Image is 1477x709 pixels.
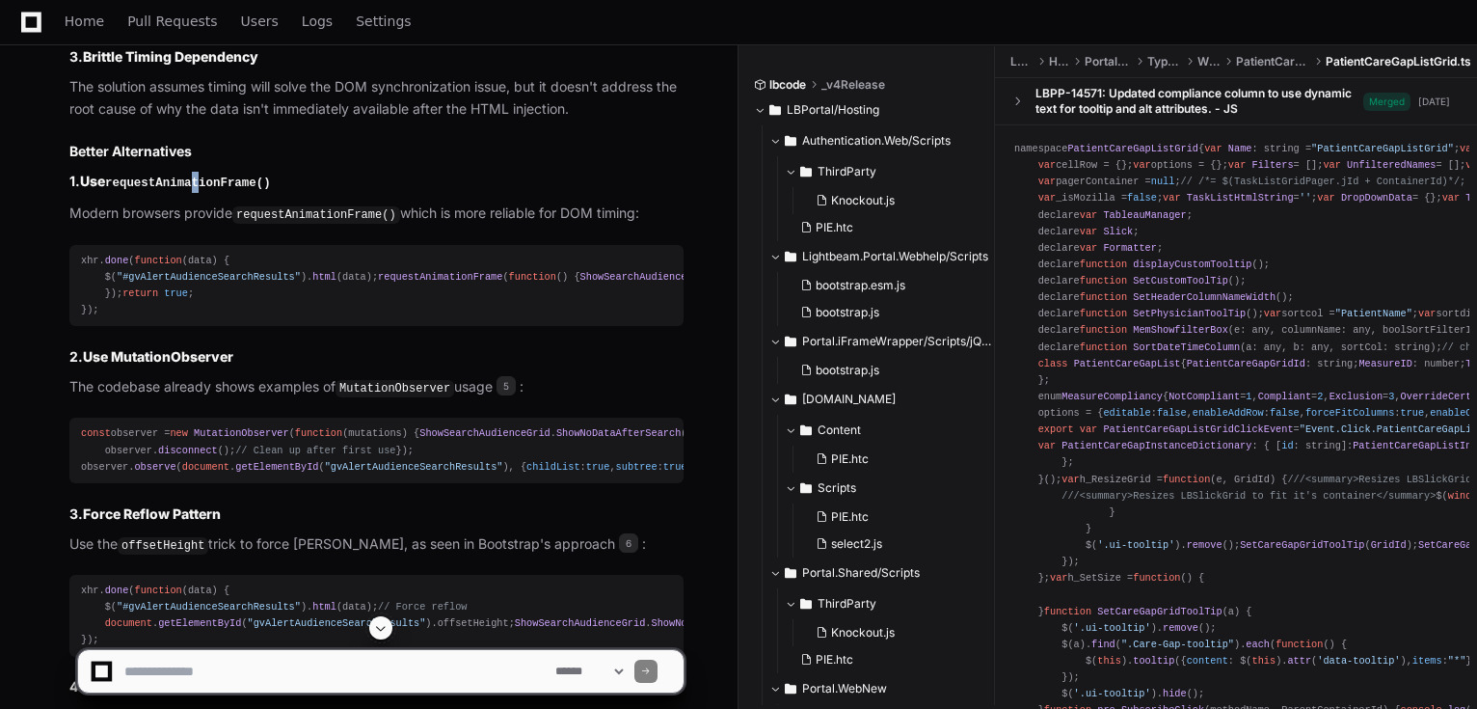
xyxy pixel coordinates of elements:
[1418,308,1436,319] span: var
[1240,539,1364,551] span: SetCareGapGridToolTip
[818,596,876,612] span: ThirdParty
[1061,440,1251,451] span: PatientCareGapInstanceDictionary
[65,15,104,27] span: Home
[1168,391,1240,402] span: NotCompliant
[1080,275,1127,286] span: function
[802,392,896,407] span: [DOMAIN_NAME]
[1080,291,1127,303] span: function
[816,363,879,378] span: bootstrap.js
[802,334,996,349] span: Portal.iFrameWrapper/Scripts/jQuery
[1050,572,1067,584] span: var
[1085,54,1132,69] span: Portal.WebNew
[1038,423,1074,435] span: export
[619,533,638,553] span: 6
[1270,407,1300,419] span: false
[831,536,882,552] span: select2.js
[188,585,212,596] span: data
[821,77,885,93] span: _v4Release
[831,451,869,467] span: PIE.htc
[785,330,796,353] svg: Directory
[808,187,984,214] button: Knockout.js
[1187,192,1294,204] span: TaskListHtmlString
[1228,159,1246,171] span: var
[1133,275,1228,286] span: SetCustomToolTip
[1371,539,1407,551] span: GridId
[808,504,984,531] button: PIE.htc
[105,255,129,266] span: done
[325,461,503,473] span: "gvAlertAudienceSearchResults"
[117,271,301,283] span: "#gvAlertAudienceSearchResults"
[122,287,158,299] span: return
[818,164,876,179] span: ThirdParty
[1067,143,1198,154] span: PatientCareGapListGrid
[419,427,551,439] span: ShowSearchAudienceGrid
[158,445,218,456] span: disconnect
[1151,176,1175,187] span: null
[1038,358,1068,369] span: class
[1038,176,1056,187] span: var
[69,172,684,193] h3: 1.
[1163,474,1210,485] span: function
[1281,440,1293,451] span: id
[792,357,984,384] button: bootstrap.js
[785,156,996,187] button: ThirdParty
[378,601,467,613] span: // Force reflow
[127,15,217,27] span: Pull Requests
[1097,606,1222,617] span: SetCareGapGridToolTip
[1080,324,1127,336] span: function
[1038,440,1056,451] span: var
[134,255,181,266] span: function
[1300,192,1311,204] span: ''
[1204,143,1222,154] span: var
[1251,159,1293,171] span: Filters
[235,461,318,473] span: getElementById
[336,380,454,397] code: MutationObserver
[1442,192,1460,204] span: var
[1157,407,1187,419] span: false
[792,214,984,241] button: PIE.htc
[134,585,181,596] span: function
[1181,176,1466,187] span: // /*= $(TaskListGridPager.jId + ContainerId)*/;
[785,473,996,504] button: Scripts
[164,287,188,299] span: true
[769,558,996,588] button: Portal.Shared/Scripts
[1388,391,1394,402] span: 3
[134,461,175,473] span: observe
[818,423,861,438] span: Content
[1133,259,1251,270] span: displayCustomTooltip
[1103,242,1156,254] span: Formatter
[1317,391,1323,402] span: 2
[312,271,336,283] span: html
[1258,391,1311,402] span: Compliant
[1080,423,1097,435] span: var
[69,504,684,524] h3: 3.
[83,48,258,65] strong: Brittle Timing Dependency
[802,133,951,149] span: Authentication.Web/Scripts
[1311,143,1454,154] span: "PatientCareGapListGrid"
[1217,474,1270,485] span: e, GridId
[1080,242,1097,254] span: var
[1080,209,1097,221] span: var
[1246,341,1430,353] span: a: any, b: any, sortCol: string
[769,125,996,156] button: Authentication.Web/Scripts
[1097,539,1174,551] span: '.ui-tooltip'
[1193,407,1264,419] span: enableAddRow
[580,271,712,283] span: ShowSearchAudienceGrid
[1080,341,1127,353] span: function
[1061,490,1436,502] span: ///<summary>Resizes LBSlickGrid to fit it's container</summary>
[1163,192,1180,204] span: var
[312,601,336,613] span: html
[1038,192,1056,204] span: var
[816,305,879,320] span: bootstrap.js
[1317,192,1334,204] span: var
[1401,407,1425,419] span: true
[1038,159,1056,171] span: var
[1358,358,1411,369] span: MeasureID
[1347,159,1436,171] span: UnfilteredNames
[117,601,301,613] span: "#gvAlertAudienceSearchResults"
[182,461,229,473] span: document
[1103,423,1293,435] span: PatientCareGapListGridClickEvent
[754,95,980,125] button: LBPortal/Hosting
[1010,54,1034,69] span: LBPortal
[818,480,856,496] span: Scripts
